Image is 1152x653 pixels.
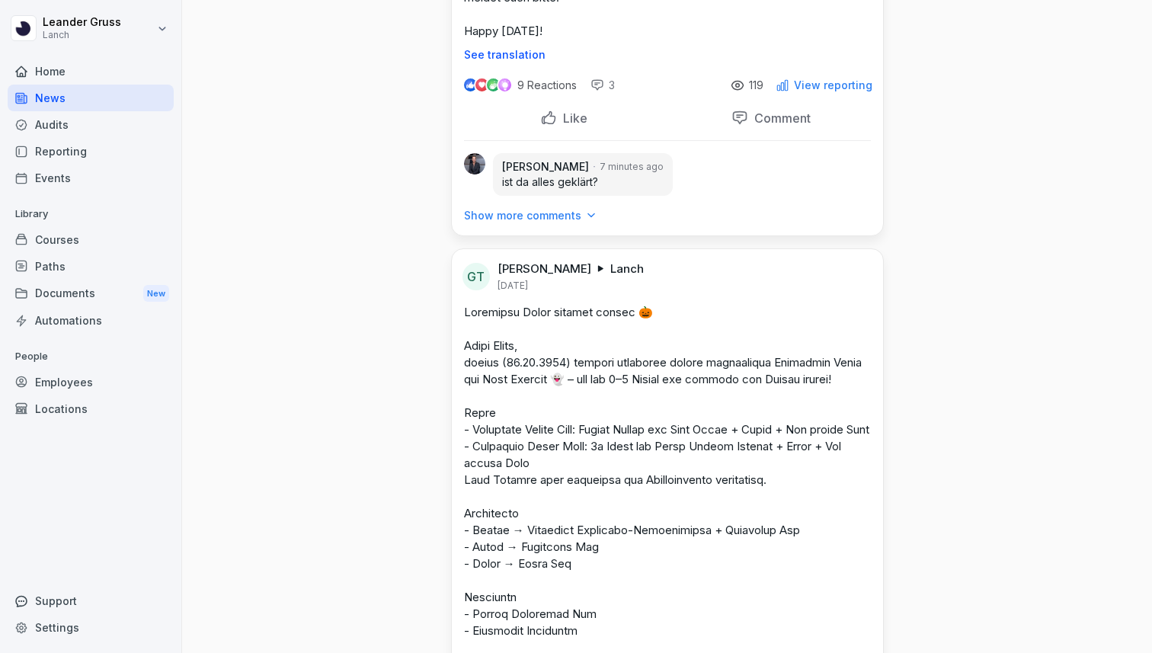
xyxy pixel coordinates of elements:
[8,369,174,395] a: Employees
[8,111,174,138] a: Audits
[8,85,174,111] a: News
[462,263,490,290] div: GT
[8,614,174,641] a: Settings
[464,49,871,61] p: See translation
[8,202,174,226] p: Library
[794,79,872,91] p: View reporting
[143,285,169,302] div: New
[464,153,485,174] img: gfrdeep66o3yxsw3jdyhfsxu.png
[498,261,591,277] p: [PERSON_NAME]
[43,30,121,40] p: Lanch
[8,165,174,191] a: Events
[8,226,174,253] a: Courses
[517,79,577,91] p: 9 Reactions
[610,261,644,277] p: Lanch
[476,79,488,91] img: love
[502,174,664,190] p: ist da alles geklärt?
[749,79,763,91] p: 119
[502,159,589,174] p: [PERSON_NAME]
[487,78,500,91] img: celebrate
[8,587,174,614] div: Support
[498,280,528,292] p: [DATE]
[464,79,476,91] img: like
[8,280,174,308] a: DocumentsNew
[43,16,121,29] p: Leander Gruss
[8,395,174,422] a: Locations
[498,78,511,92] img: inspiring
[748,110,811,126] p: Comment
[590,78,615,93] div: 3
[8,58,174,85] a: Home
[464,208,581,223] p: Show more comments
[8,307,174,334] a: Automations
[8,138,174,165] a: Reporting
[8,344,174,369] p: People
[557,110,587,126] p: Like
[8,253,174,280] a: Paths
[600,160,664,174] p: 7 minutes ago
[8,280,174,308] div: Documents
